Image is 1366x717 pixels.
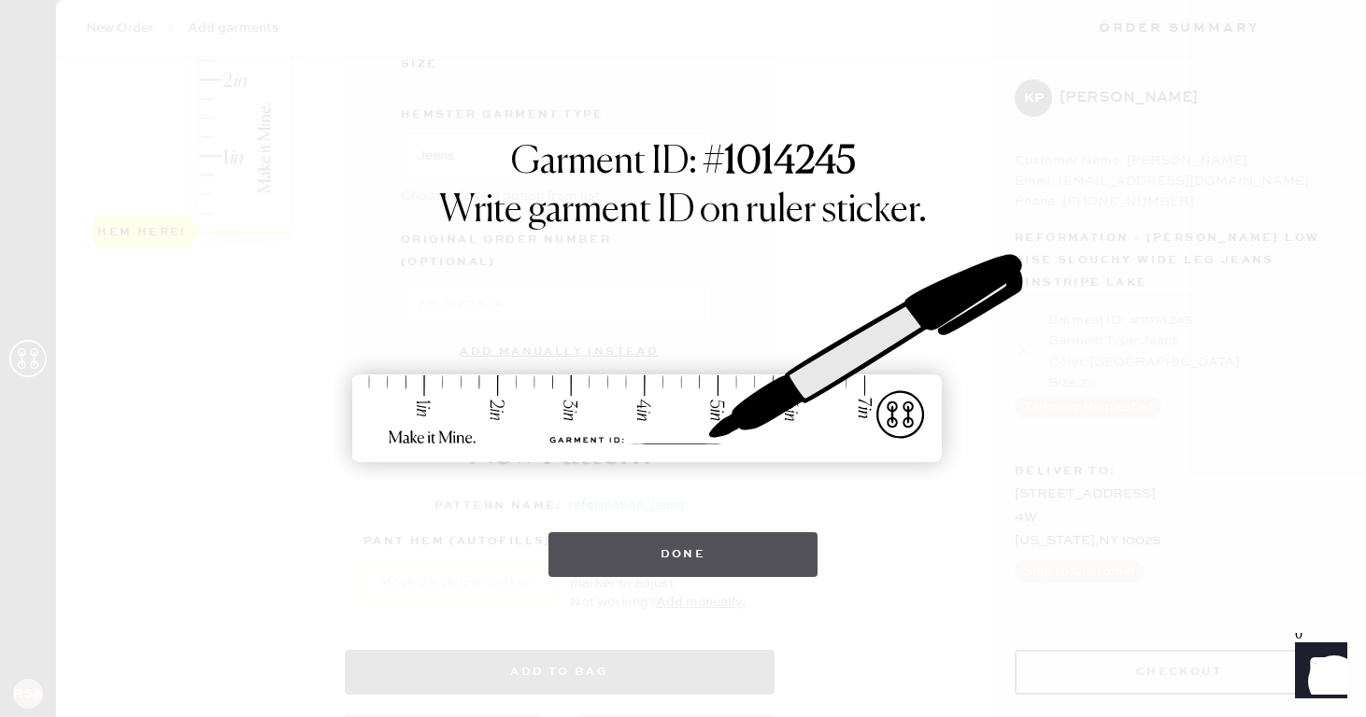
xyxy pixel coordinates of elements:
button: Done [548,532,818,577]
img: ruler-sticker-sharpie.svg [333,205,1033,513]
h1: Garment ID: # [511,140,856,189]
iframe: Front Chat [1277,633,1358,713]
strong: 1014245 [724,144,856,181]
h1: Write garment ID on ruler sticker. [439,189,927,233]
